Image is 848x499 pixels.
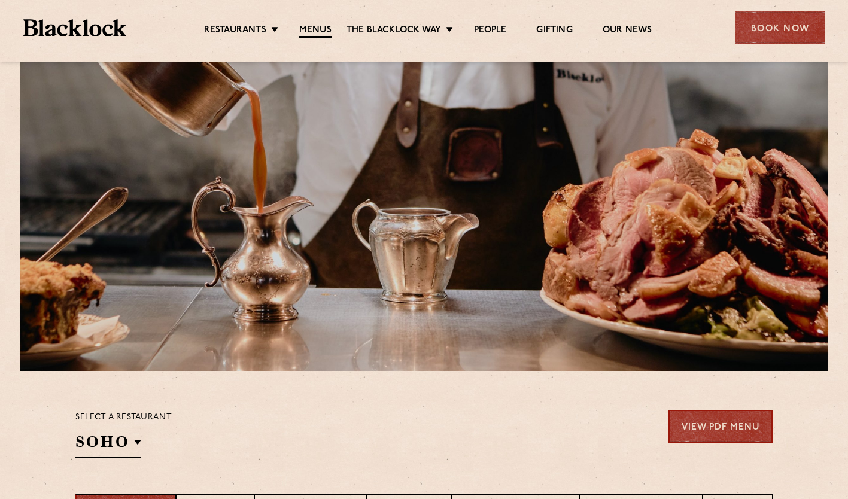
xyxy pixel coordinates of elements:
[603,25,652,36] a: Our News
[735,11,825,44] div: Book Now
[474,25,506,36] a: People
[23,19,127,36] img: BL_Textured_Logo-footer-cropped.svg
[347,25,441,36] a: The Blacklock Way
[75,431,141,458] h2: SOHO
[75,410,172,425] p: Select a restaurant
[299,25,332,38] a: Menus
[204,25,266,36] a: Restaurants
[536,25,572,36] a: Gifting
[668,410,773,443] a: View PDF Menu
